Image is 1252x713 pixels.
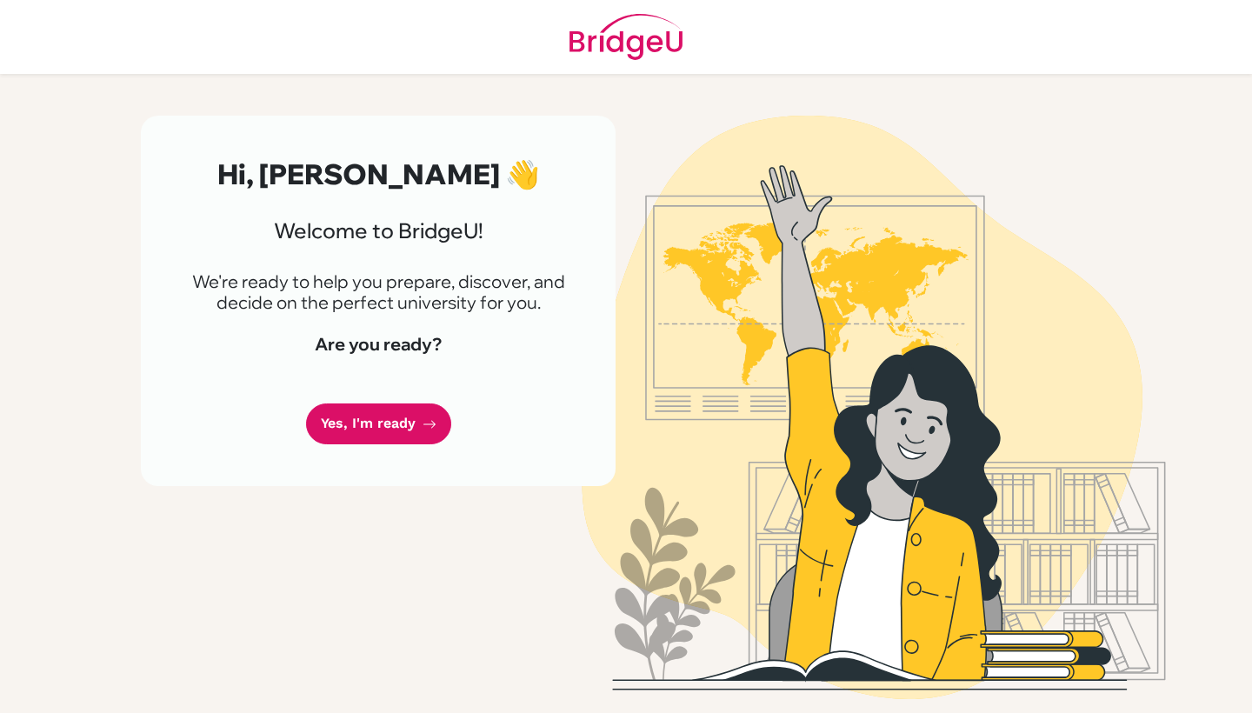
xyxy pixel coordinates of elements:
[306,403,451,444] a: Yes, I'm ready
[183,334,574,355] h4: Are you ready?
[183,218,574,243] h3: Welcome to BridgeU!
[183,271,574,313] p: We're ready to help you prepare, discover, and decide on the perfect university for you.
[183,157,574,190] h2: Hi, [PERSON_NAME] 👋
